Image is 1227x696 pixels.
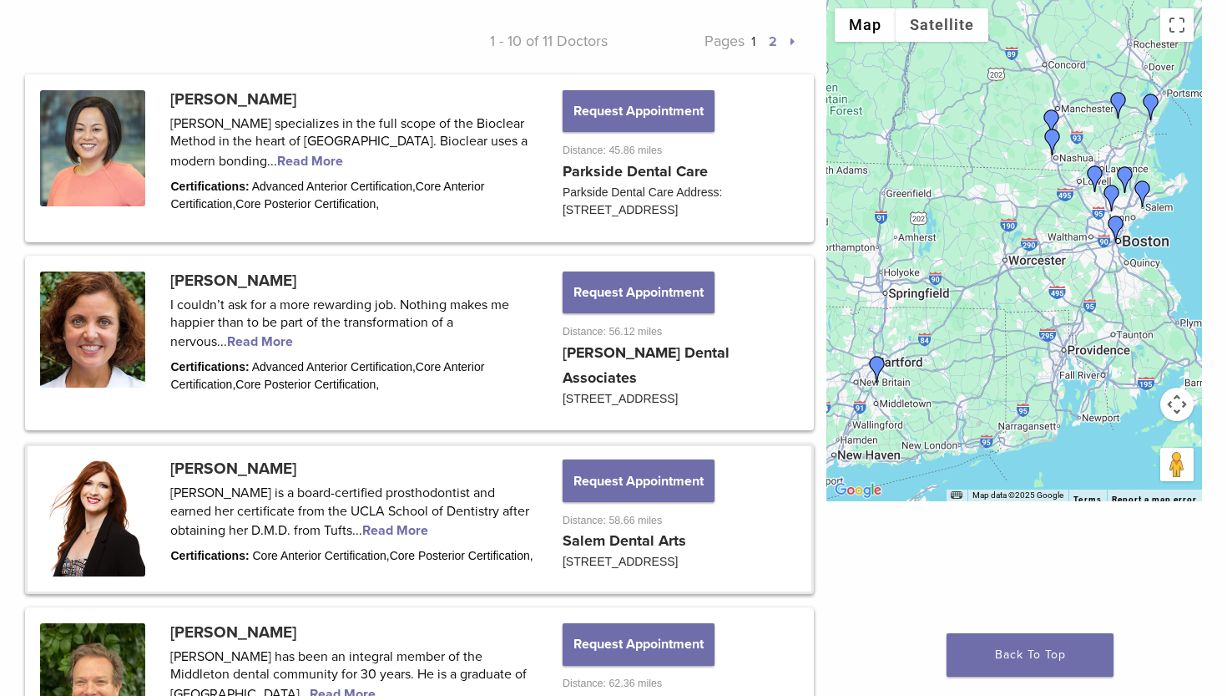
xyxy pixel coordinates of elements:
[1112,495,1197,504] a: Report a map error
[1160,448,1194,481] button: Drag Pegman onto the map to open Street View
[751,33,755,50] a: 1
[1138,94,1164,120] div: Dr. Neelima Ravi
[1105,92,1132,119] div: Dr. Vera Matshkalyan
[1129,180,1156,207] div: Dr. Pamela Maragliano-Muniz
[769,33,777,50] a: 2
[563,623,714,665] button: Request Appointment
[1103,216,1129,242] div: Dr. Kristen Dority
[951,490,962,501] button: Keyboard shortcuts
[947,633,1113,677] a: Back To Top
[972,490,1063,500] span: Map data ©2025 Google
[563,272,714,313] button: Request Appointment
[563,90,714,132] button: Request Appointment
[1098,185,1125,211] div: Dr. Cara Lund
[831,480,886,501] a: Open this area in Google Maps (opens a new window)
[608,28,802,53] p: Pages
[1160,388,1194,421] button: Map camera controls
[835,8,896,42] button: Show street map
[563,460,714,501] button: Request Appointment
[1082,165,1108,192] div: Dr. Svetlana Gomer
[896,8,988,42] button: Show satellite imagery
[864,356,891,383] div: Dr. Julia Karpman
[1160,8,1194,42] button: Toggle fullscreen view
[1073,495,1102,505] a: Terms (opens in new tab)
[1039,129,1066,155] div: Dr. David Yue and Dr. Silvia Huang-Yue
[413,28,608,53] p: 1 - 10 of 11 Doctors
[1038,109,1065,136] div: Dr. Silvia Huang-Yue
[831,480,886,501] img: Google
[1112,166,1139,193] div: Dr. Nicholas DiMauro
